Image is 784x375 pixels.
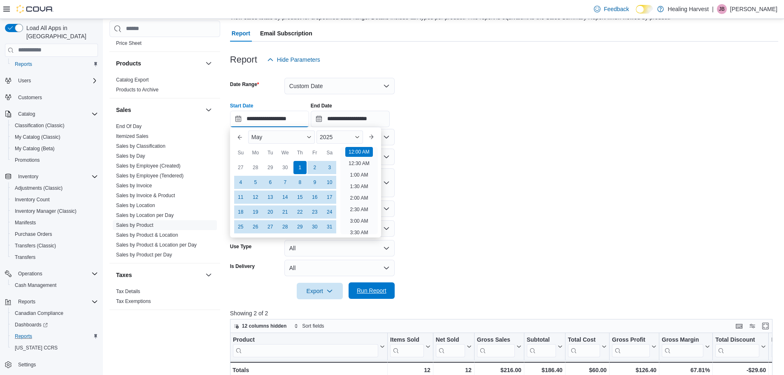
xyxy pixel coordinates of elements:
span: Transfers [12,252,98,262]
span: Cash Management [12,280,98,290]
span: [US_STATE] CCRS [15,345,58,351]
button: Settings [2,359,101,370]
a: Sales by Product per Day [116,252,172,258]
div: day-30 [279,161,292,174]
label: Use Type [230,243,251,250]
div: day-15 [293,191,307,204]
span: My Catalog (Beta) [12,144,98,154]
button: Total Discount [715,336,766,357]
button: [US_STATE] CCRS [8,342,101,354]
span: Users [15,76,98,86]
span: Promotions [12,155,98,165]
div: Jennifer Brown [717,4,727,14]
span: My Catalog (Classic) [15,134,60,140]
button: My Catalog (Beta) [8,143,101,154]
div: day-18 [234,205,247,219]
div: day-25 [234,220,247,233]
h3: Report [230,55,257,65]
span: Sort fields [302,323,324,329]
div: day-5 [249,176,262,189]
a: Customers [15,93,45,102]
li: 2:00 AM [347,193,371,203]
span: Manifests [12,218,98,228]
p: Healing Harvest [668,4,709,14]
li: 12:00 AM [345,147,373,157]
span: Sales by Employee (Tendered) [116,172,184,179]
div: Th [293,146,307,159]
a: Adjustments (Classic) [12,183,66,193]
div: Products [109,75,220,98]
h3: Taxes [116,271,132,279]
li: 12:30 AM [345,158,373,168]
div: $186.40 [527,365,563,375]
span: Sales by Day [116,153,145,159]
h3: Products [116,59,141,68]
div: day-23 [308,205,321,219]
button: Promotions [8,154,101,166]
label: Is Delivery [230,263,255,270]
div: day-21 [279,205,292,219]
button: Sort fields [291,321,327,331]
span: Washington CCRS [12,343,98,353]
span: Operations [15,269,98,279]
div: day-31 [323,220,336,233]
li: 1:00 AM [347,170,371,180]
a: Sales by Product & Location [116,232,178,238]
div: Taxes [109,286,220,310]
input: Press the down key to enter a popover containing a calendar. Press the escape key to close the po... [230,111,309,127]
div: Product [233,336,378,357]
div: Total Discount [715,336,759,357]
a: Catalog Export [116,77,149,83]
button: Hide Parameters [264,51,323,68]
span: Settings [18,361,36,368]
span: 2025 [320,134,333,140]
div: Net Sold [436,336,465,344]
a: Sales by Invoice & Product [116,193,175,198]
span: Sales by Invoice & Product [116,192,175,199]
div: Gross Sales [477,336,515,344]
a: Classification (Classic) [12,121,68,130]
div: day-1 [293,161,307,174]
button: Operations [15,269,46,279]
a: Sales by Product & Location per Day [116,242,197,248]
div: Tu [264,146,277,159]
span: Reports [15,297,98,307]
span: Classification (Classic) [12,121,98,130]
span: Inventory Manager (Classic) [15,208,77,214]
span: Reports [18,298,35,305]
button: Users [15,76,34,86]
button: Open list of options [383,154,390,160]
a: Dashboards [12,320,51,330]
div: Sa [323,146,336,159]
button: Canadian Compliance [8,307,101,319]
label: Date Range [230,81,259,88]
div: day-2 [308,161,321,174]
a: Transfers (Classic) [12,241,59,251]
span: Tax Details [116,288,140,295]
button: 12 columns hidden [230,321,290,331]
span: 12 columns hidden [242,323,287,329]
button: Inventory [15,172,42,182]
a: Sales by Location per Day [116,212,174,218]
div: day-27 [234,161,247,174]
a: Purchase Orders [12,229,56,239]
button: Display options [747,321,757,331]
span: Sales by Location per Day [116,212,174,219]
button: Previous Month [233,130,247,144]
span: Sales by Product [116,222,154,228]
div: day-4 [234,176,247,189]
div: day-29 [293,220,307,233]
div: -$29.60 [715,365,766,375]
span: Feedback [604,5,629,13]
div: day-14 [279,191,292,204]
div: Button. Open the year selector. 2025 is currently selected. [316,130,363,144]
span: Adjustments (Classic) [15,185,63,191]
button: Custom Date [284,78,395,94]
span: Email Subscription [260,25,312,42]
div: day-3 [323,161,336,174]
span: JB [719,4,725,14]
div: day-22 [293,205,307,219]
div: 67.81% [662,365,710,375]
